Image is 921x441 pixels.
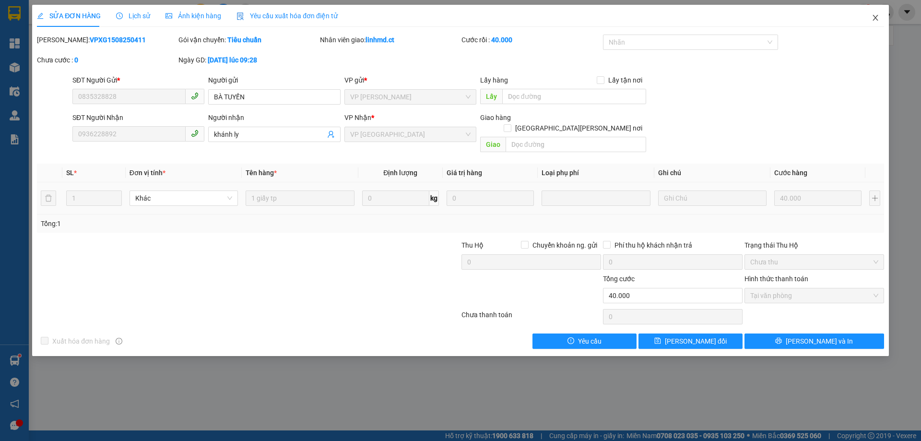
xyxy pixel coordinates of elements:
[611,240,696,250] span: Phí thu hộ khách nhận trả
[654,337,661,345] span: save
[208,112,340,123] div: Người nhận
[208,56,257,64] b: [DATE] lúc 09:28
[447,191,534,206] input: 0
[461,241,484,249] span: Thu Hộ
[37,12,101,20] span: SỬA ĐƠN HÀNG
[480,89,502,104] span: Lấy
[236,12,244,20] img: icon
[246,191,354,206] input: VD: Bàn, Ghế
[480,137,506,152] span: Giao
[744,275,808,283] label: Hình thức thanh toán
[862,5,889,32] button: Close
[178,55,318,65] div: Ngày GD:
[480,76,508,84] span: Lấy hàng
[774,191,862,206] input: 0
[191,92,199,100] span: phone
[774,169,807,177] span: Cước hàng
[246,169,277,177] span: Tên hàng
[41,218,355,229] div: Tổng: 1
[447,169,482,177] span: Giá trị hàng
[37,12,44,19] span: edit
[654,164,770,182] th: Ghi chú
[502,89,646,104] input: Dọc đường
[66,169,74,177] span: SL
[461,35,601,45] div: Cước rồi :
[460,310,602,326] div: Chưa thanh toán
[327,131,335,138] span: user-add
[869,191,880,206] button: plus
[786,336,853,346] span: [PERSON_NAME] và In
[744,334,884,349] button: printer[PERSON_NAME] và In
[135,191,232,205] span: Khác
[37,55,177,65] div: Chưa cước :
[658,191,767,206] input: Ghi Chú
[90,36,146,44] b: VPXG1508250411
[567,337,574,345] span: exclamation-circle
[604,75,646,85] span: Lấy tận nơi
[775,337,782,345] span: printer
[227,36,261,44] b: Tiêu chuẩn
[178,35,318,45] div: Gói vận chuyển:
[320,35,460,45] div: Nhân viên giao:
[48,336,114,346] span: Xuất hóa đơn hàng
[72,112,204,123] div: SĐT Người Nhận
[665,336,727,346] span: [PERSON_NAME] đổi
[208,75,340,85] div: Người gửi
[116,12,123,19] span: clock-circle
[538,164,654,182] th: Loại phụ phí
[872,14,879,22] span: close
[638,334,743,349] button: save[PERSON_NAME] đổi
[529,240,601,250] span: Chuyển khoản ng. gửi
[429,191,439,206] span: kg
[744,240,884,250] div: Trạng thái Thu Hộ
[511,123,646,133] span: [GEOGRAPHIC_DATA][PERSON_NAME] nơi
[578,336,602,346] span: Yêu cầu
[165,12,172,19] span: picture
[603,275,635,283] span: Tổng cước
[116,12,150,20] span: Lịch sử
[491,36,512,44] b: 40.000
[750,255,878,269] span: Chưa thu
[165,12,221,20] span: Ảnh kiện hàng
[506,137,646,152] input: Dọc đường
[72,75,204,85] div: SĐT Người Gửi
[191,130,199,137] span: phone
[532,334,637,349] button: exclamation-circleYêu cầu
[480,114,511,121] span: Giao hàng
[37,35,177,45] div: [PERSON_NAME]:
[344,114,371,121] span: VP Nhận
[41,191,56,206] button: delete
[74,56,78,64] b: 0
[366,36,394,44] b: linhmd.ct
[383,169,417,177] span: Định lượng
[350,127,471,142] span: VP Mỹ Đình
[750,288,878,303] span: Tại văn phòng
[116,338,122,345] span: info-circle
[344,75,476,85] div: VP gửi
[236,12,338,20] span: Yêu cầu xuất hóa đơn điện tử
[350,90,471,104] span: VP Xuân Giang
[130,169,165,177] span: Đơn vị tính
